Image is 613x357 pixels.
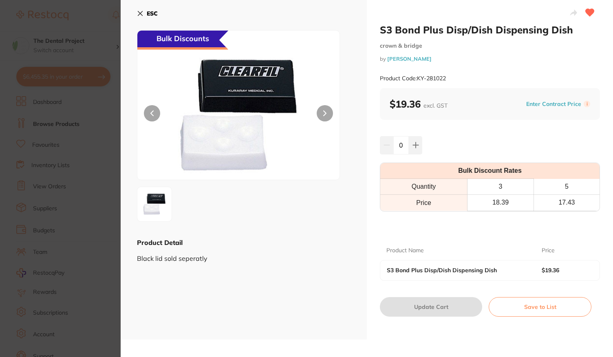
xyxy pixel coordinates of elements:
b: $19.36 [542,267,588,273]
button: Update Cart [380,297,482,317]
th: Bulk Discount Rates [380,163,600,179]
button: Enter Contract Price [524,100,584,108]
th: Quantity [380,179,467,195]
div: Bulk Discounts [137,31,228,50]
p: Product Name [386,247,424,255]
b: ESC [147,10,158,17]
span: excl. GST [423,102,448,109]
button: Save to List [489,297,591,317]
div: Black lid sold seperatly [137,247,351,262]
img: Mi5qcGc [178,51,299,180]
p: Price [542,247,555,255]
b: Product Detail [137,238,183,247]
b: $19.36 [390,98,448,110]
small: crown & bridge [380,42,600,49]
label: i [584,101,590,107]
th: 18.39 [467,195,534,211]
a: [PERSON_NAME] [387,55,432,62]
th: 5 [534,179,600,195]
img: Mi5qcGc [140,190,169,219]
h2: S3 Bond Plus Disp/Dish Dispensing Dish [380,24,600,36]
small: by [380,56,600,62]
th: 17.43 [534,195,600,211]
th: 3 [467,179,534,195]
b: S3 Bond Plus Disp/Dish Dispensing Dish [387,267,526,273]
td: Price [380,195,467,211]
small: Product Code: KY-281022 [380,75,446,82]
button: ESC [137,7,158,20]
